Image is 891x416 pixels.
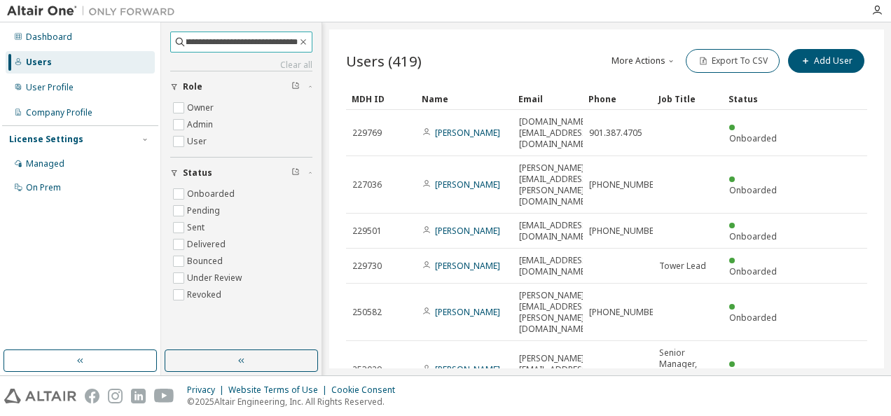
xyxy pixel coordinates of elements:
p: © 2025 Altair Engineering, Inc. All Rights Reserved. [187,396,403,408]
div: License Settings [9,134,83,145]
a: [PERSON_NAME] [435,363,500,375]
button: Role [170,71,312,102]
span: 229769 [352,127,382,139]
span: 253029 [352,364,382,375]
div: Users [26,57,52,68]
span: [PHONE_NUMBER] [589,226,661,237]
span: 227036 [352,179,382,190]
div: User Profile [26,82,74,93]
span: [EMAIL_ADDRESS][DOMAIN_NAME] [519,220,590,242]
label: Delivered [187,236,228,253]
span: [PHONE_NUMBER] [589,179,661,190]
div: Job Title [658,88,717,110]
img: facebook.svg [85,389,99,403]
div: Managed [26,158,64,169]
img: Altair One [7,4,182,18]
span: Users (419) [346,51,422,71]
div: Dashboard [26,32,72,43]
img: instagram.svg [108,389,123,403]
button: More Actions [610,49,677,73]
span: 229501 [352,226,382,237]
span: [DOMAIN_NAME][EMAIL_ADDRESS][DOMAIN_NAME] [519,116,590,150]
span: [PERSON_NAME][EMAIL_ADDRESS][DOMAIN_NAME] [519,353,590,387]
label: Onboarded [187,186,237,202]
span: Onboarded [729,184,777,196]
label: Sent [187,219,207,236]
div: Privacy [187,384,228,396]
div: MDH ID [352,88,410,110]
div: On Prem [26,182,61,193]
span: Clear filter [291,81,300,92]
span: [PHONE_NUMBER] [589,307,661,318]
span: Status [183,167,212,179]
a: Clear all [170,60,312,71]
a: [PERSON_NAME] [435,260,500,272]
div: Cookie Consent [331,384,403,396]
label: Pending [187,202,223,219]
span: Senior Manager, General Accounting [659,347,717,392]
div: Email [518,88,577,110]
label: Admin [187,116,216,133]
img: linkedin.svg [131,389,146,403]
button: Export To CSV [686,49,780,73]
span: Role [183,81,202,92]
div: Website Terms of Use [228,384,331,396]
div: Name [422,88,507,110]
div: Company Profile [26,107,92,118]
label: Revoked [187,286,224,303]
span: 901.387.4705 [589,127,642,139]
span: Onboarded [729,312,777,324]
span: 250582 [352,307,382,318]
span: 229730 [352,261,382,272]
label: Bounced [187,253,226,270]
button: Status [170,158,312,188]
span: [EMAIL_ADDRESS][DOMAIN_NAME] [519,255,590,277]
span: [PERSON_NAME][EMAIL_ADDRESS][PERSON_NAME][DOMAIN_NAME] [519,290,590,335]
span: Onboarded [729,230,777,242]
label: Owner [187,99,216,116]
div: Status [728,88,787,110]
div: Phone [588,88,647,110]
img: youtube.svg [154,389,174,403]
span: Onboarded [729,265,777,277]
span: [PERSON_NAME][EMAIL_ADDRESS][PERSON_NAME][DOMAIN_NAME] [519,162,590,207]
span: Onboarded [729,132,777,144]
button: Add User [788,49,864,73]
span: Tower Lead [659,261,706,272]
img: altair_logo.svg [4,389,76,403]
span: Clear filter [291,167,300,179]
a: [PERSON_NAME] [435,127,500,139]
a: [PERSON_NAME] [435,306,500,318]
label: Under Review [187,270,244,286]
a: [PERSON_NAME] [435,225,500,237]
label: User [187,133,209,150]
a: [PERSON_NAME] [435,179,500,190]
